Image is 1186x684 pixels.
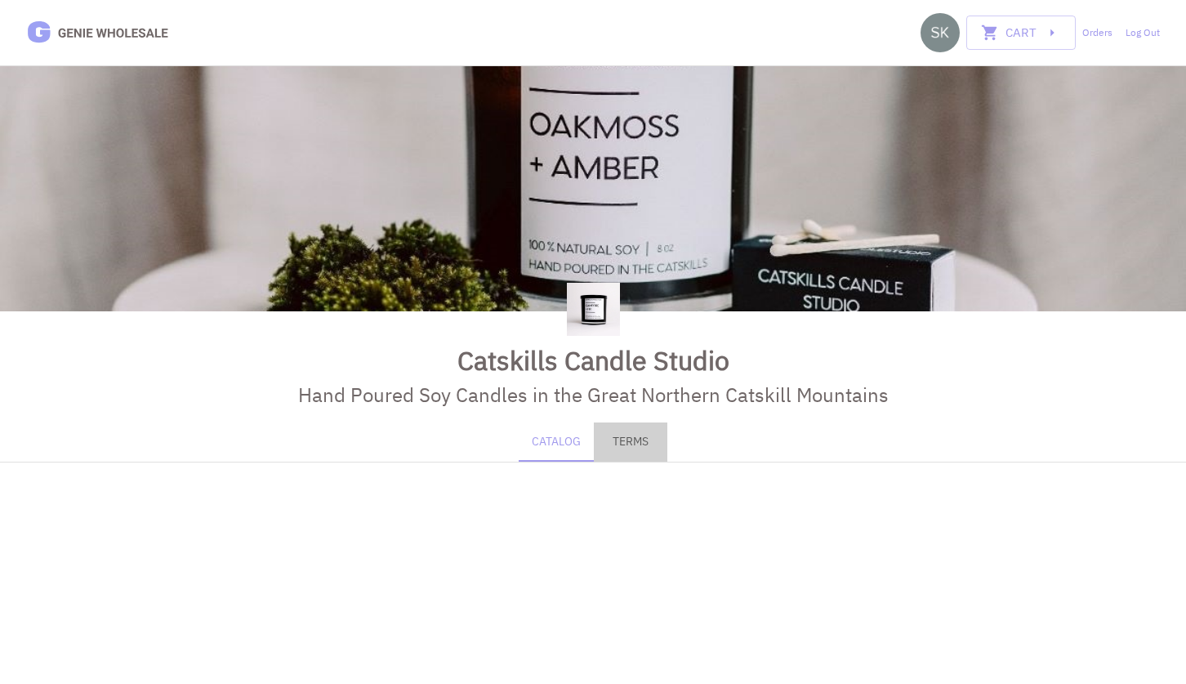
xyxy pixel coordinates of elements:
[921,13,960,52] img: skycastles2025+18@gmail.com
[594,422,667,462] button: Terms
[966,16,1076,50] button: Cart
[1082,25,1112,40] a: Orders
[567,283,620,336] img: Logo
[285,341,902,380] div: Catskills Candle Studio
[298,380,889,409] div: Hand Poured Soy Candles in the Great Northern Catskill Mountains
[519,422,594,462] button: Catalog
[26,19,169,47] img: Logo
[1126,25,1160,40] a: Log Out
